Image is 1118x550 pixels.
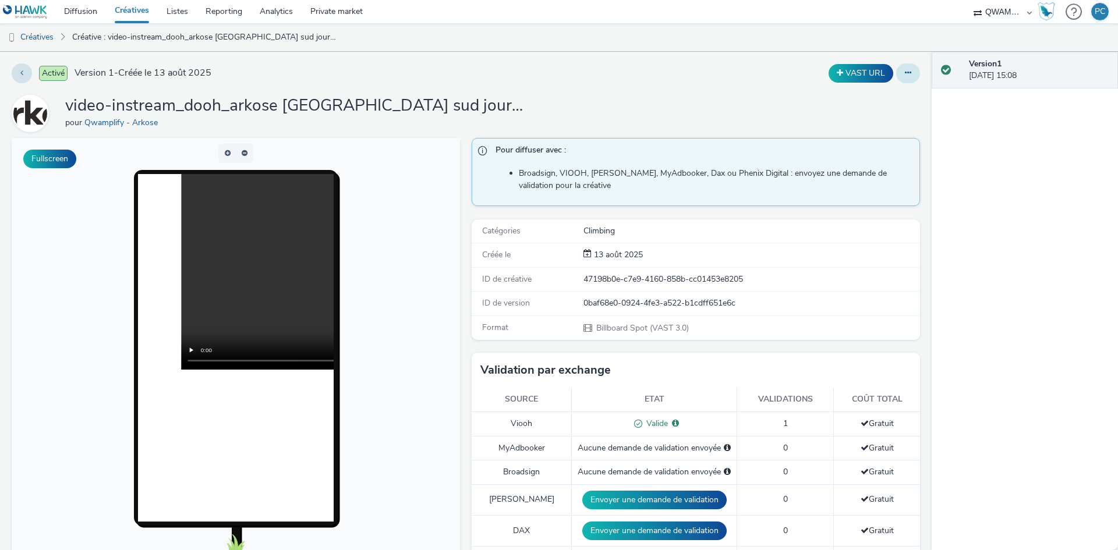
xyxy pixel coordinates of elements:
td: Viooh [472,411,572,436]
td: Broadsign [472,460,572,484]
div: Climbing [583,225,919,237]
span: 13 août 2025 [592,249,643,260]
th: Source [472,388,572,411]
div: Création 13 août 2025, 15:08 [592,249,643,261]
span: 0 [783,494,788,505]
div: Sélectionnez un deal ci-dessous et cliquez sur Envoyer pour envoyer une demande de validation à B... [724,466,731,478]
span: Pour diffuser avec : [496,144,908,159]
div: PC [1095,3,1105,20]
span: Format [482,322,508,333]
div: Aucune demande de validation envoyée [578,466,731,478]
img: dooh [6,32,17,44]
span: Gratuit [861,418,894,429]
span: Gratuit [861,442,894,453]
span: 0 [783,442,788,453]
a: Qwamplify - Arkose [12,108,54,119]
span: Version 1 - Créée le 13 août 2025 [75,66,211,80]
button: Fullscreen [23,150,76,168]
span: Catégories [482,225,521,236]
th: Coût total [834,388,920,411]
td: [PERSON_NAME] [472,484,572,515]
span: ID de version [482,297,530,308]
span: Activé [39,66,68,81]
a: Hawk Academy [1038,2,1060,21]
span: 0 [783,525,788,536]
th: Etat [572,388,737,411]
span: pour [65,117,84,128]
td: DAX [472,515,572,546]
button: Envoyer une demande de validation [582,491,727,509]
strong: Version 1 [969,58,1002,69]
td: MyAdbooker [472,436,572,460]
img: undefined Logo [3,5,48,19]
a: Créative : video-instream_dooh_arkose [GEOGRAPHIC_DATA] sud journees decouvertes 202509_10_na_es [66,23,346,51]
span: Gratuit [861,494,894,505]
span: Billboard Spot (VAST 3.0) [595,322,689,333]
a: Qwamplify - Arkose [84,117,162,128]
span: 1 [783,418,788,429]
div: [DATE] 15:08 [969,58,1109,82]
span: Gratuit [861,466,894,477]
div: Dupliquer la créative en un VAST URL [826,64,896,83]
div: Aucune demande de validation envoyée [578,442,731,454]
div: 0baf68e0-0924-4fe3-a522-b1cdff651e6c [583,297,919,309]
span: Créée le [482,249,511,260]
div: 47198b0e-c7e9-4160-858b-cc01453e8205 [583,274,919,285]
h3: Validation par exchange [480,361,611,379]
li: Broadsign, VIOOH, [PERSON_NAME], MyAdbooker, Dax ou Phenix Digital : envoyez une demande de valid... [519,168,914,191]
h1: video-instream_dooh_arkose [GEOGRAPHIC_DATA] sud journees decouvertes 202509_10_na_es [65,95,531,117]
span: 0 [783,466,788,477]
span: Gratuit [861,525,894,536]
button: VAST URL [829,64,893,83]
div: Sélectionnez un deal ci-dessous et cliquez sur Envoyer pour envoyer une demande de validation à M... [724,442,731,454]
img: Qwamplify - Arkose [13,97,47,130]
img: Hawk Academy [1038,2,1055,21]
span: Valide [642,418,668,429]
th: Validations [737,388,834,411]
span: ID de créative [482,274,532,285]
button: Envoyer une demande de validation [582,521,727,540]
